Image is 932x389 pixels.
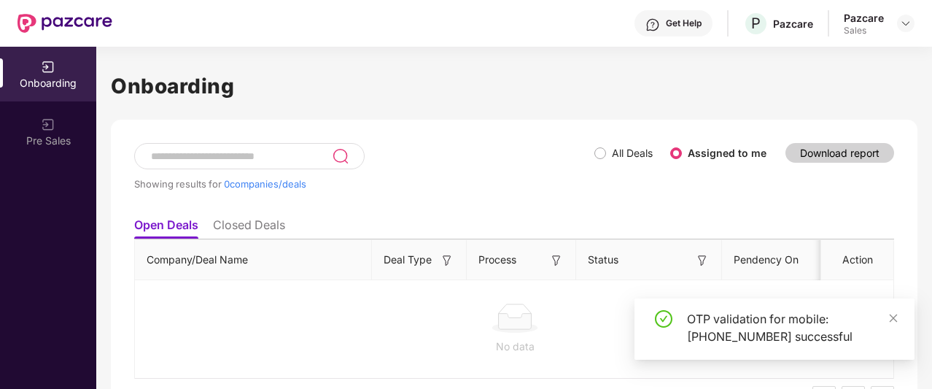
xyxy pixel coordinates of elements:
[821,240,894,280] th: Action
[785,143,894,163] button: Download report
[135,240,372,280] th: Company/Deal Name
[332,147,349,165] img: svg+xml;base64,PHN2ZyB3aWR0aD0iMjQiIGhlaWdodD0iMjUiIHZpZXdCb3g9IjAgMCAyNCAyNSIgZmlsbD0ibm9uZSIgeG...
[844,11,884,25] div: Pazcare
[134,178,594,190] div: Showing results for
[695,253,710,268] img: svg+xml;base64,PHN2ZyB3aWR0aD0iMTYiIGhlaWdodD0iMTYiIHZpZXdCb3g9IjAgMCAxNiAxNiIgZmlsbD0ibm9uZSIgeG...
[688,147,766,159] label: Assigned to me
[645,18,660,32] img: svg+xml;base64,PHN2ZyBpZD0iSGVscC0zMngzMiIgeG1sbnM9Imh0dHA6Ly93d3cudzMub3JnLzIwMDAvc3ZnIiB3aWR0aD...
[41,60,55,74] img: svg+xml;base64,PHN2ZyB3aWR0aD0iMjAiIGhlaWdodD0iMjAiIHZpZXdCb3g9IjAgMCAyMCAyMCIgZmlsbD0ibm9uZSIgeG...
[588,252,618,268] span: Status
[655,310,672,328] span: check-circle
[734,252,799,268] span: Pendency On
[751,15,761,32] span: P
[41,118,55,132] img: svg+xml;base64,PHN2ZyB3aWR0aD0iMjAiIGhlaWdodD0iMjAiIHZpZXdCb3g9IjAgMCAyMCAyMCIgZmlsbD0ibm9uZSIgeG...
[213,217,285,239] li: Closed Deals
[549,253,564,268] img: svg+xml;base64,PHN2ZyB3aWR0aD0iMTYiIGhlaWdodD0iMTYiIHZpZXdCb3g9IjAgMCAxNiAxNiIgZmlsbD0ibm9uZSIgeG...
[773,17,813,31] div: Pazcare
[134,217,198,239] li: Open Deals
[844,25,884,36] div: Sales
[478,252,516,268] span: Process
[440,253,454,268] img: svg+xml;base64,PHN2ZyB3aWR0aD0iMTYiIGhlaWdodD0iMTYiIHZpZXdCb3g9IjAgMCAxNiAxNiIgZmlsbD0ibm9uZSIgeG...
[612,147,653,159] label: All Deals
[666,18,702,29] div: Get Help
[147,339,883,355] div: No data
[224,178,306,190] span: 0 companies/deals
[687,310,897,345] div: OTP validation for mobile: [PHONE_NUMBER] successful
[384,252,432,268] span: Deal Type
[888,313,898,323] span: close
[111,70,917,102] h1: Onboarding
[900,18,912,29] img: svg+xml;base64,PHN2ZyBpZD0iRHJvcGRvd24tMzJ4MzIiIHhtbG5zPSJodHRwOi8vd3d3LnczLm9yZy8yMDAwL3N2ZyIgd2...
[18,14,112,33] img: New Pazcare Logo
